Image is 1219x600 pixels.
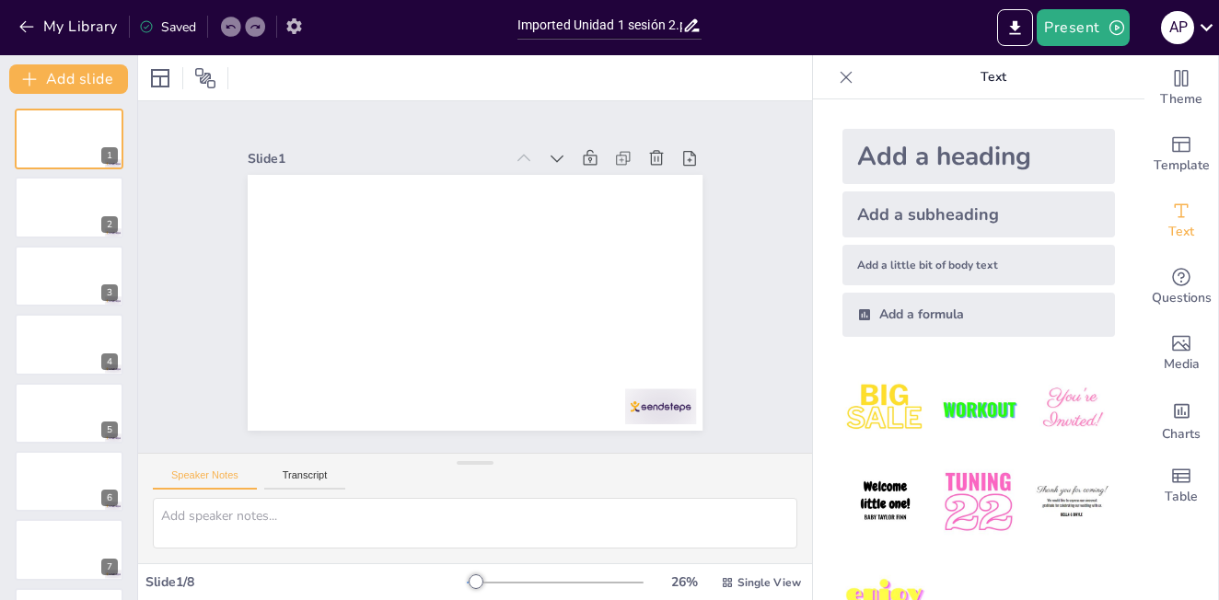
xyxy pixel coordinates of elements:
[842,129,1115,184] div: Add a heading
[1161,9,1194,46] button: A P
[576,77,646,331] div: Slide 1
[1144,254,1218,320] div: Get real-time input from your audience
[842,191,1115,237] div: Add a subheading
[15,451,123,512] div: 6
[737,575,801,590] span: Single View
[842,293,1115,337] div: Add a formula
[145,573,467,591] div: Slide 1 / 8
[101,216,118,233] div: 2
[139,18,196,36] div: Saved
[14,12,125,41] button: My Library
[1162,424,1201,444] span: Charts
[1144,121,1218,188] div: Add ready made slides
[1144,320,1218,387] div: Add images, graphics, shapes or video
[1164,354,1200,375] span: Media
[842,459,928,545] img: 4.jpeg
[15,246,123,306] div: 3
[1144,387,1218,453] div: Add charts and graphs
[1152,288,1212,308] span: Questions
[842,366,928,452] img: 1.jpeg
[861,55,1126,99] p: Text
[1144,453,1218,519] div: Add a table
[15,314,123,375] div: 4
[194,67,216,89] span: Position
[1144,188,1218,254] div: Add text boxes
[145,63,175,93] div: Layout
[153,469,257,490] button: Speaker Notes
[101,559,118,575] div: 7
[15,383,123,444] div: 5
[935,366,1021,452] img: 2.jpeg
[842,245,1115,285] div: Add a little bit of body text
[1161,11,1194,44] div: A P
[15,519,123,580] div: 7
[101,284,118,301] div: 3
[1165,487,1198,507] span: Table
[935,459,1021,545] img: 5.jpeg
[1160,89,1202,110] span: Theme
[101,490,118,506] div: 6
[15,109,123,169] div: 1
[1144,55,1218,121] div: Change the overall theme
[1029,366,1115,452] img: 3.jpeg
[15,177,123,237] div: 2
[1154,156,1210,176] span: Template
[9,64,128,94] button: Add slide
[997,9,1033,46] button: Export to PowerPoint
[1029,459,1115,545] img: 6.jpeg
[101,147,118,164] div: 1
[101,421,118,438] div: 5
[517,12,683,39] input: Insert title
[1168,222,1194,242] span: Text
[1037,9,1129,46] button: Present
[101,353,118,370] div: 4
[662,573,706,591] div: 26 %
[264,469,346,490] button: Transcript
